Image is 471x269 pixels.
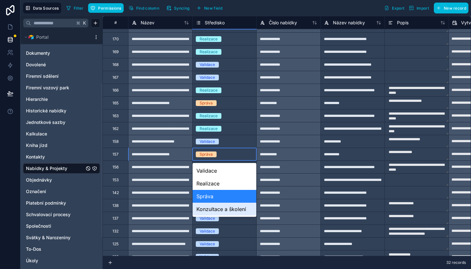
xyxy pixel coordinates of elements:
[23,232,100,243] div: Svátky & Narozeniny
[333,20,365,26] span: Název nabídky
[204,6,222,11] span: New field
[26,177,84,183] a: Objednávky
[269,20,297,26] span: Číslo nabídky
[112,190,119,195] div: 142
[26,131,47,137] span: Kalkulace
[200,113,218,119] div: Realizace
[392,6,404,11] span: Export
[26,165,67,172] span: Nabídky & Projekty
[26,234,84,241] a: Svátky & Narozeniny
[200,100,213,106] div: Správa
[23,3,61,13] button: Data Sources
[23,129,100,139] div: Kalkulace
[26,108,66,114] span: Historické nabídky
[108,20,123,25] div: #
[23,163,100,174] div: Nabídky & Projekty
[200,126,218,132] div: Realizace
[112,113,119,118] div: 163
[23,140,100,151] div: Kniha jízd
[26,200,66,206] span: Platební podmínky
[112,101,119,106] div: 165
[397,20,409,26] span: Popis
[126,3,161,13] button: Find column
[29,35,34,40] img: Airtable Logo
[26,211,70,218] span: Schvalovací procesy
[200,62,215,68] div: Validace
[26,257,38,264] span: Úkoly
[26,246,41,252] span: To-Dos
[26,61,84,68] a: Dovolené
[26,61,46,68] span: Dovolené
[112,88,119,93] div: 166
[112,254,119,259] div: 122
[26,131,84,137] a: Kalkulace
[26,188,46,195] span: Označení
[112,229,119,234] div: 132
[434,3,468,13] button: New record
[112,62,119,67] div: 168
[200,151,213,157] div: Správa
[112,152,119,157] div: 157
[200,241,215,247] div: Validace
[136,6,159,11] span: Find column
[88,3,123,13] button: Permissions
[23,244,100,254] div: To-Dos
[26,154,45,160] span: Kontakty
[200,49,218,55] div: Realizace
[193,164,256,177] div: Validace
[26,73,59,79] span: Firemní sdělení
[194,3,225,13] button: New field
[112,241,119,247] div: 125
[26,85,84,91] a: Firemní vozový park
[112,216,119,221] div: 137
[417,6,429,11] span: Import
[26,73,84,79] a: Firemní sdělení
[74,6,84,11] span: Filter
[26,119,65,126] span: Jednotkové sazby
[407,3,431,13] button: Import
[200,139,215,144] div: Validace
[23,83,100,93] div: Firemní vozový park
[23,71,100,81] div: Firemní sdělení
[23,48,100,58] div: Dokumenty
[200,87,218,93] div: Realizace
[200,216,215,221] div: Validace
[33,6,59,11] span: Data Sources
[23,221,100,231] div: Společnosti
[26,200,84,206] a: Platební podmínky
[200,228,215,234] div: Validace
[431,3,468,13] a: New record
[141,20,154,26] span: Název
[26,211,84,218] a: Schvalovací procesy
[193,177,256,190] div: Realizace
[112,177,119,183] div: 153
[205,20,225,26] span: Středisko
[26,142,84,149] a: Kniha jízd
[23,94,100,104] div: Hierarchie
[88,3,126,13] a: Permissions
[444,6,466,11] span: New record
[382,3,407,13] button: Export
[174,6,189,11] span: Syncing
[23,209,100,220] div: Schvalovací procesy
[112,203,119,208] div: 138
[26,96,84,102] a: Hierarchie
[193,190,256,203] div: Správa
[26,234,70,241] span: Svátky & Narozeniny
[164,3,192,13] button: Syncing
[193,203,256,216] div: Konzultace a školení
[23,117,100,127] div: Jednotkové sazby
[23,106,100,116] div: Historické nabídky
[23,256,100,266] div: Úkoly
[26,223,84,229] a: Společnosti
[23,186,100,197] div: Označení
[23,60,100,70] div: Dovolené
[112,75,119,80] div: 167
[200,254,215,260] div: Validace
[446,260,466,265] span: 32 records
[23,175,100,185] div: Objednávky
[200,75,215,80] div: Validace
[112,49,119,54] div: 169
[64,3,86,13] button: Filter
[23,198,100,208] div: Platební podmínky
